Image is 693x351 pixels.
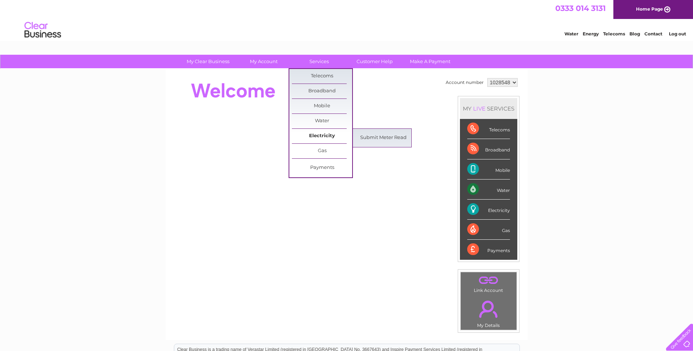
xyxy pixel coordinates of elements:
[292,144,352,158] a: Gas
[555,4,606,13] a: 0333 014 3131
[467,159,510,180] div: Mobile
[400,55,460,68] a: Make A Payment
[644,31,662,36] a: Contact
[353,131,414,145] a: Submit Meter Read
[467,180,510,200] div: Water
[174,4,519,35] div: Clear Business is a trading name of Verastar Limited (registered in [GEOGRAPHIC_DATA] No. 3667643...
[462,296,515,322] a: .
[444,76,486,89] td: Account number
[460,272,517,295] td: Link Account
[178,55,238,68] a: My Clear Business
[289,55,349,68] a: Services
[344,55,405,68] a: Customer Help
[292,114,352,128] a: Water
[564,31,578,36] a: Water
[583,31,599,36] a: Energy
[292,161,352,175] a: Payments
[467,139,510,159] div: Broadband
[233,55,294,68] a: My Account
[472,105,487,112] div: LIVE
[292,84,352,99] a: Broadband
[669,31,686,36] a: Log out
[629,31,640,36] a: Blog
[462,274,515,287] a: .
[467,220,510,240] div: Gas
[460,294,517,330] td: My Details
[460,98,517,119] div: MY SERVICES
[292,99,352,113] a: Mobile
[292,69,352,84] a: Telecoms
[467,240,510,259] div: Payments
[603,31,625,36] a: Telecoms
[24,19,61,41] img: logo.png
[292,129,352,143] a: Electricity
[467,119,510,139] div: Telecoms
[467,200,510,220] div: Electricity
